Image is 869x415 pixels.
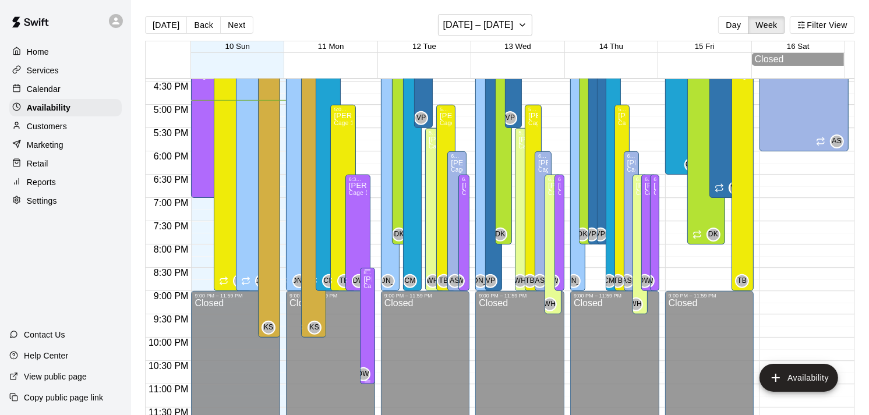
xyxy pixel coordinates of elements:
span: Recurring availability [219,276,228,286]
button: Next [220,16,253,34]
div: 6:30 PM – 9:00 PM: Available [458,175,469,291]
div: Dusten Knight [493,228,507,242]
span: 14 Thu [599,42,623,51]
div: Vault Performance [414,111,428,125]
button: 10 Sun [225,42,250,51]
p: Help Center [24,350,68,361]
div: 9:00 PM – 11:59 PM [384,293,467,299]
button: 15 Fri [695,42,715,51]
div: 5:00 PM – 9:00 PM: Available [525,105,542,291]
span: 10:30 PM [146,361,191,371]
span: TB [340,275,349,287]
h6: [DATE] – [DATE] [443,17,514,33]
span: AS [535,275,545,287]
span: TB [439,275,448,287]
div: Dusten Knight [706,228,720,242]
a: Services [9,62,122,79]
div: 6:30 PM – 9:00 PM [653,176,656,182]
span: DK [708,229,718,240]
span: [PERSON_NAME] [269,275,330,287]
span: WH [514,275,527,287]
span: 7:00 PM [151,198,192,208]
p: Copy public page link [24,392,103,403]
p: View public page [24,371,87,382]
button: Back [186,16,221,34]
span: 9:00 PM [151,291,192,301]
div: 5:00 PM – 9:00 PM: Available [614,105,630,291]
span: VP [416,112,426,124]
div: Warren Hall [426,274,440,288]
div: Dontae Woodard [638,274,652,288]
span: VP [595,229,605,240]
span: [PERSON_NAME] [543,275,604,287]
div: Jeremy Almaguer [567,274,581,288]
span: WH [630,299,642,310]
div: 5:00 PM – 9:00 PM [528,107,538,112]
div: Andy Schmid [448,274,462,288]
div: 9:00 PM – 11:59 PM [479,293,561,299]
span: DK [495,229,505,240]
span: VP [587,229,596,240]
div: Trent Bowles [437,274,451,288]
span: 4:30 PM [151,81,192,91]
span: CM [686,159,697,171]
div: Vault Performance [585,228,599,242]
button: [DATE] – [DATE] [438,14,533,36]
div: 6:30 PM – 9:00 PM: Available [650,175,659,291]
div: 8:30 PM – 11:00 PM: Available [360,268,375,384]
div: Chad Massengale [403,274,417,288]
div: 5:00 PM – 9:00 PM [618,107,626,112]
div: Andy Schmid [620,274,634,288]
button: 13 Wed [504,42,531,51]
span: 5:30 PM [151,128,192,138]
span: CM [405,275,416,287]
div: Kannon Satsky [308,321,322,335]
div: 6:00 PM – 9:00 PM [451,153,462,159]
div: Trent Bowles [611,274,625,288]
div: Andy Schmid [533,274,547,288]
div: 6:30 PM – 9:00 PM [645,176,653,182]
span: 8:30 PM [151,268,192,278]
span: AS [832,136,842,147]
button: 16 Sat [787,42,810,51]
div: Calendar [9,80,122,98]
div: Trent Bowles [735,274,749,288]
div: 9:00 PM – 11:59 PM [195,293,277,299]
div: Jeremy Almaguer [474,274,488,288]
span: 5:00 PM [151,105,192,115]
div: Andy Schmid [830,134,844,148]
div: Marketing [9,136,122,154]
div: Customers [9,118,122,135]
div: 6:30 PM – 9:00 PM: Available [554,175,564,291]
div: Retail [9,155,122,172]
a: Availability [9,99,122,116]
span: KS [309,322,319,334]
div: Vault Performance [503,111,517,125]
p: Availability [27,102,70,113]
div: Jeremy Almaguer [292,274,306,288]
span: TB [235,275,244,287]
div: Trent Bowles [233,274,247,288]
span: VP [730,182,740,194]
span: Recurring availability [241,276,250,286]
span: KS [264,322,274,334]
div: 6:30 PM – 9:30 PM [548,176,558,182]
span: 10:00 PM [146,338,191,347]
span: 7:30 PM [151,221,192,231]
button: 11 Mon [318,42,344,51]
button: add [760,364,838,392]
div: Dusten Knight [575,228,589,242]
div: 5:30 PM – 9:00 PM: Available [425,128,444,291]
a: Settings [9,192,122,210]
div: 6:30 PM – 9:30 PM [636,176,644,182]
div: 4:00 PM – 9:00 PM: Available [606,58,621,291]
span: AS [622,275,632,287]
div: Closed [755,54,841,65]
span: [PERSON_NAME] [450,275,511,287]
div: Warren Hall [513,274,527,288]
div: 6:00 PM – 9:00 PM [627,153,635,159]
div: 6:30 PM – 9:00 PM: Available [345,175,370,291]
